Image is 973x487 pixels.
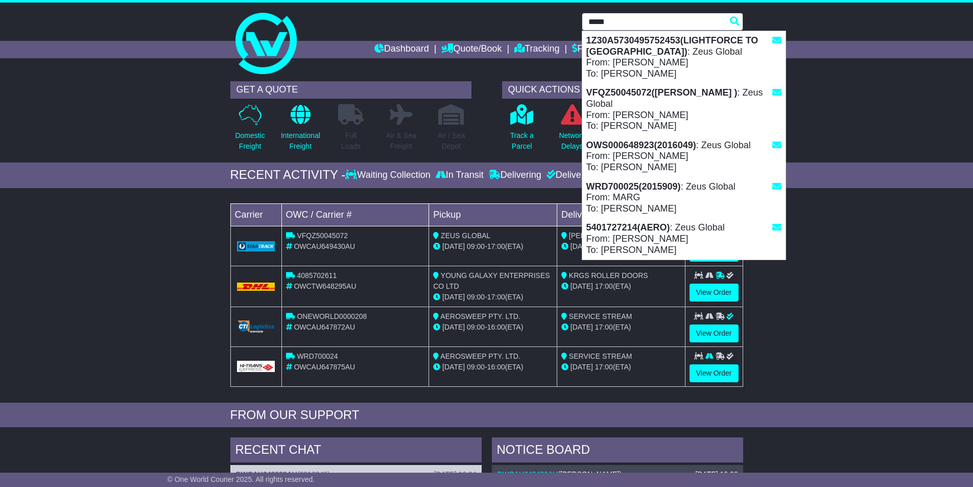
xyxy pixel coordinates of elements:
[571,323,593,331] span: [DATE]
[510,130,534,152] p: Track a Parcel
[442,293,465,301] span: [DATE]
[281,130,320,152] p: International Freight
[386,130,416,152] p: Air & Sea Freight
[345,170,433,181] div: Waiting Collection
[433,241,553,252] div: - (ETA)
[235,470,477,479] div: ( )
[582,136,786,177] div: : Zeus Global From: [PERSON_NAME] To: [PERSON_NAME]
[582,218,786,260] div: : Zeus Global From: [PERSON_NAME] To: [PERSON_NAME]
[561,241,681,252] div: (ETA)
[374,41,429,58] a: Dashboard
[586,181,681,192] strong: WRD700025(2015909)
[595,282,613,290] span: 17:00
[561,362,681,373] div: (ETA)
[297,312,367,320] span: ONEWORLD0000208
[559,130,585,152] p: Network Delays
[586,140,696,150] strong: OWS000648923(2016049)
[230,408,743,423] div: FROM OUR SUPPORT
[486,170,544,181] div: Delivering
[237,361,275,372] img: GetCarrierServiceLogo
[586,35,758,57] strong: 1Z30A5730495752453(LIGHTFORCE TO [GEOGRAPHIC_DATA])
[561,322,681,333] div: (ETA)
[586,222,670,233] strong: 5401727214(AERO)
[230,81,471,99] div: GET A QUOTE
[237,320,275,333] img: GetCarrierServiceLogo
[582,83,786,135] div: : Zeus Global From: [PERSON_NAME] To: [PERSON_NAME]
[558,104,585,157] a: NetworkDelays
[433,322,553,333] div: - (ETA)
[230,203,281,226] td: Carrier
[281,203,429,226] td: OWC / Carrier #
[235,470,297,478] a: OWCAU648923AU
[234,104,265,157] a: DomesticFreight
[441,41,502,58] a: Quote/Book
[514,41,559,58] a: Tracking
[438,130,465,152] p: Air / Sea Depot
[582,31,786,83] div: : Zeus Global From: [PERSON_NAME] To: [PERSON_NAME]
[294,242,355,250] span: OWCAU649430AU
[586,87,738,98] strong: VFQZ50045072([PERSON_NAME] )
[569,352,632,360] span: SERVICE STREAM
[467,293,485,301] span: 09:00
[338,130,364,152] p: Full Loads
[502,81,743,99] div: QUICK ACTIONS
[487,323,505,331] span: 16:00
[510,104,534,157] a: Track aParcel
[560,470,619,478] span: [PERSON_NAME]
[497,470,558,478] a: OWCAU649430AU
[442,363,465,371] span: [DATE]
[168,475,315,483] span: © One World Courier 2025. All rights reserved.
[690,364,739,382] a: View Order
[569,231,628,240] span: [PERSON_NAME]
[440,352,520,360] span: AEROSWEEP PTY. LTD.
[297,352,338,360] span: WRD700024
[433,271,550,290] span: YOUNG GALAXY ENTERPRISES CO LTD
[294,323,355,331] span: OWCAU647872AU
[297,231,348,240] span: VFQZ50045072
[595,323,613,331] span: 17:00
[294,363,355,371] span: OWCAU647875AU
[690,324,739,342] a: View Order
[294,282,356,290] span: OWCTW648295AU
[467,323,485,331] span: 09:00
[487,363,505,371] span: 16:00
[595,363,613,371] span: 17:00
[492,437,743,465] div: NOTICE BOARD
[440,312,520,320] span: AEROSWEEP PTY. LTD.
[429,203,557,226] td: Pickup
[561,281,681,292] div: (ETA)
[497,470,738,479] div: ( )
[235,130,265,152] p: Domestic Freight
[487,293,505,301] span: 17:00
[572,41,619,58] a: Financials
[230,168,346,182] div: RECENT ACTIVITY -
[441,231,490,240] span: ZEUS GLOBAL
[571,363,593,371] span: [DATE]
[300,470,328,478] span: 2016049
[280,104,321,157] a: InternationalFreight
[297,271,337,280] span: 4085702611
[582,177,786,219] div: : Zeus Global From: MARG To: [PERSON_NAME]
[467,242,485,250] span: 09:00
[544,170,595,181] div: Delivered
[230,437,482,465] div: RECENT CHAT
[467,363,485,371] span: 09:00
[442,323,465,331] span: [DATE]
[569,271,648,280] span: KRGS ROLLER DOORS
[571,282,593,290] span: [DATE]
[487,242,505,250] span: 17:00
[690,284,739,302] a: View Order
[571,242,593,250] span: [DATE]
[695,470,738,479] div: [DATE] 13:26
[442,242,465,250] span: [DATE]
[433,362,553,373] div: - (ETA)
[434,470,476,479] div: [DATE] 16:04
[569,312,632,320] span: SERVICE STREAM
[433,292,553,303] div: - (ETA)
[237,283,275,291] img: DHL.png
[433,170,486,181] div: In Transit
[557,203,685,226] td: Delivery
[237,241,275,251] img: GetCarrierServiceLogo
